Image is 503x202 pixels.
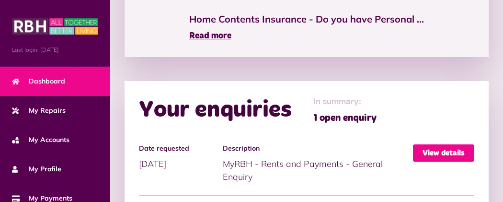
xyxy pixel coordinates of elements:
[313,111,377,125] span: 1 open enquiry
[139,144,223,170] div: [DATE]
[12,76,65,86] span: Dashboard
[189,12,424,43] a: Home Contents Insurance - Do you have Personal ... Read more
[223,144,413,183] div: MyRBH - Rents and Payments - General Enquiry
[139,144,218,153] h4: Date requested
[223,144,408,153] h4: Description
[313,95,377,108] span: In summary:
[12,164,61,174] span: My Profile
[12,135,69,145] span: My Accounts
[139,96,292,124] h2: Your enquiries
[189,12,424,26] span: Home Contents Insurance - Do you have Personal ...
[413,144,474,162] a: View details
[189,32,231,40] span: Read more
[12,106,66,116] span: My Repairs
[12,17,98,36] img: MyRBH
[12,46,98,54] span: Last login: [DATE]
